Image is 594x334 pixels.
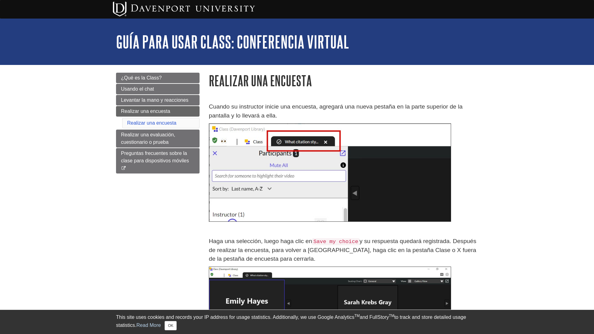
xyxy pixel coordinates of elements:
span: Usando el chat [121,86,154,92]
span: Realizar una evaluación, cuestionario o prueba [121,132,175,145]
a: Levantar la mano y reacciones [116,95,200,105]
span: ¿Qué es la Class? [121,75,162,80]
a: Realizar una encuesta [116,106,200,117]
a: Guía para usar Class: Conferencia virtual [116,32,349,51]
a: Realizar una encuesta [127,120,176,126]
span: Realizar una encuesta [121,109,170,114]
img: poll tab [209,123,451,222]
a: Read More [136,323,161,328]
sup: TM [389,314,394,318]
button: Close [165,321,177,330]
a: Preguntas frecuentes sobre la clase para dispositivos móviles [116,148,200,173]
i: This link opens in a new window [121,166,126,170]
div: Guide Page Menu [116,73,200,173]
a: Realizar una evaluación, cuestionario o prueba [116,130,200,148]
code: Save my choice [312,238,359,245]
span: Levantar la mano y reacciones [121,97,188,103]
img: Davenport University [113,2,255,16]
a: Usando el chat [116,84,200,94]
a: ¿Qué es la Class? [116,73,200,83]
p: Haga una selección, luego haga clic en y su respuesta quedará registrada. Después de realizar la ... [209,237,478,264]
sup: TM [354,314,359,318]
h1: Realizar una encuesta [209,73,478,88]
span: Preguntas frecuentes sobre la clase para dispositivos móviles [121,151,189,163]
p: Cuando su instructor inicie una encuesta, agregará una nueva pestaña en la parte superior de la p... [209,102,478,120]
div: This site uses cookies and records your IP address for usage statistics. Additionally, we use Goo... [116,314,478,330]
